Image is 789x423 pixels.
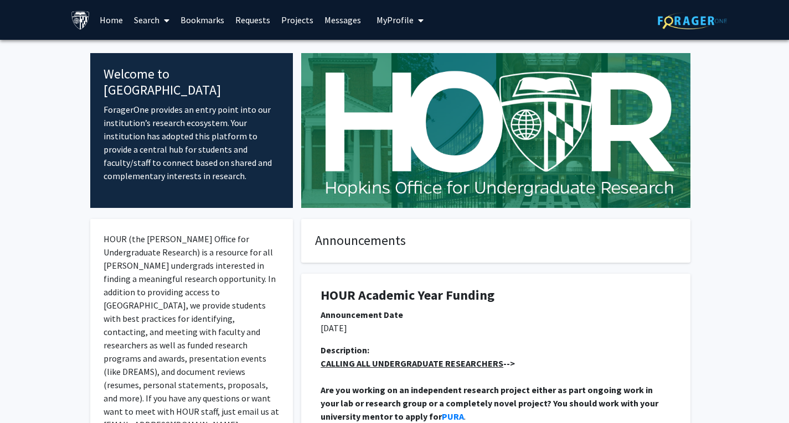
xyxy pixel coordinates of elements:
strong: Are you working on an independent research project either as part ongoing work in your lab or res... [321,384,660,422]
a: Messages [319,1,367,39]
a: Home [94,1,128,39]
h1: HOUR Academic Year Funding [321,288,671,304]
p: . [321,383,671,423]
a: Bookmarks [175,1,230,39]
h4: Announcements [315,233,677,249]
img: Johns Hopkins University Logo [71,11,90,30]
strong: --> [321,358,515,369]
h4: Welcome to [GEOGRAPHIC_DATA] [104,66,280,98]
p: ForagerOne provides an entry point into our institution’s research ecosystem. Your institution ha... [104,103,280,182]
div: Description: [321,343,671,357]
img: Cover Image [301,53,690,208]
span: My Profile [377,14,414,25]
a: PURA [442,411,464,422]
p: [DATE] [321,321,671,335]
div: Announcement Date [321,308,671,321]
img: ForagerOne Logo [658,12,727,29]
a: Projects [276,1,319,39]
u: CALLING ALL UNDERGRADUATE RESEARCHERS [321,358,503,369]
a: Search [128,1,175,39]
a: Requests [230,1,276,39]
iframe: Chat [8,373,47,415]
